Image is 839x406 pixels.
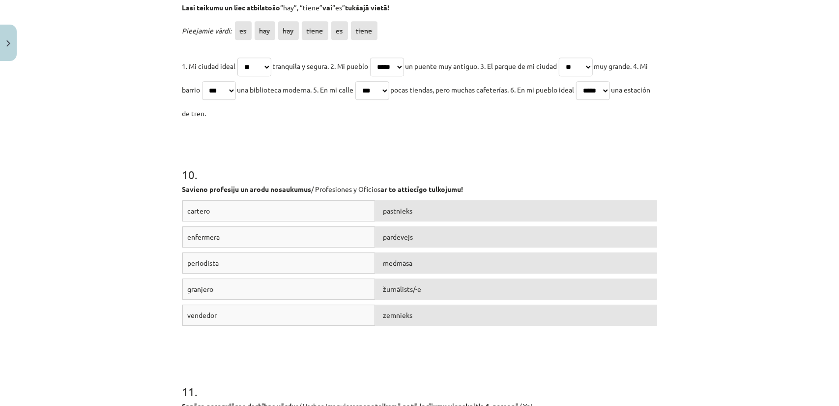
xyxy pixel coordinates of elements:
[182,151,657,181] h1: 10 .
[302,21,328,40] span: tiene
[188,311,217,319] span: vendedor
[188,206,210,215] span: cartero
[182,3,281,12] strong: Lasi teikumu un liec atbilstošo
[383,311,412,319] span: zemnieks
[182,368,657,398] h1: 11 .
[381,185,463,193] strong: ar to attiecīgo tulkojumu!
[383,258,412,267] span: medmāsa
[182,26,232,35] span: Pieejamie vārdi:
[323,3,333,12] strong: vai
[237,85,354,94] span: una biblioteca moderna. 5. En mi calle
[383,232,413,241] span: pārdevējs
[182,62,236,70] span: 1. Mi ciudad ideal
[346,3,390,12] strong: tukšajā vietā!
[273,62,369,70] span: tranquila y segura. 2. Mi pueblo
[235,21,252,40] span: es
[383,284,421,293] span: žurnālists/-e
[331,21,348,40] span: es
[278,21,299,40] span: hay
[6,40,10,47] img: icon-close-lesson-0947bae3869378f0d4975bcd49f059093ad1ed9edebbc8119c70593378902aed.svg
[383,206,412,215] span: pastnieks
[188,258,219,267] span: periodista
[255,21,275,40] span: hay
[182,185,312,193] strong: Savieno profesiju un arodu nosaukumus
[182,2,657,13] p: “hay”, “tiene” “es”
[351,21,377,40] span: tiene
[182,184,657,194] p: / Profesiones y Oficios
[391,85,575,94] span: pocas tiendas, pero muchas cafeterías. 6. En mi pueblo ideal
[188,232,220,241] span: enfermera
[188,284,214,293] span: granjero
[405,62,557,70] span: un puente muy antiguo. 3. El parque de mi ciudad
